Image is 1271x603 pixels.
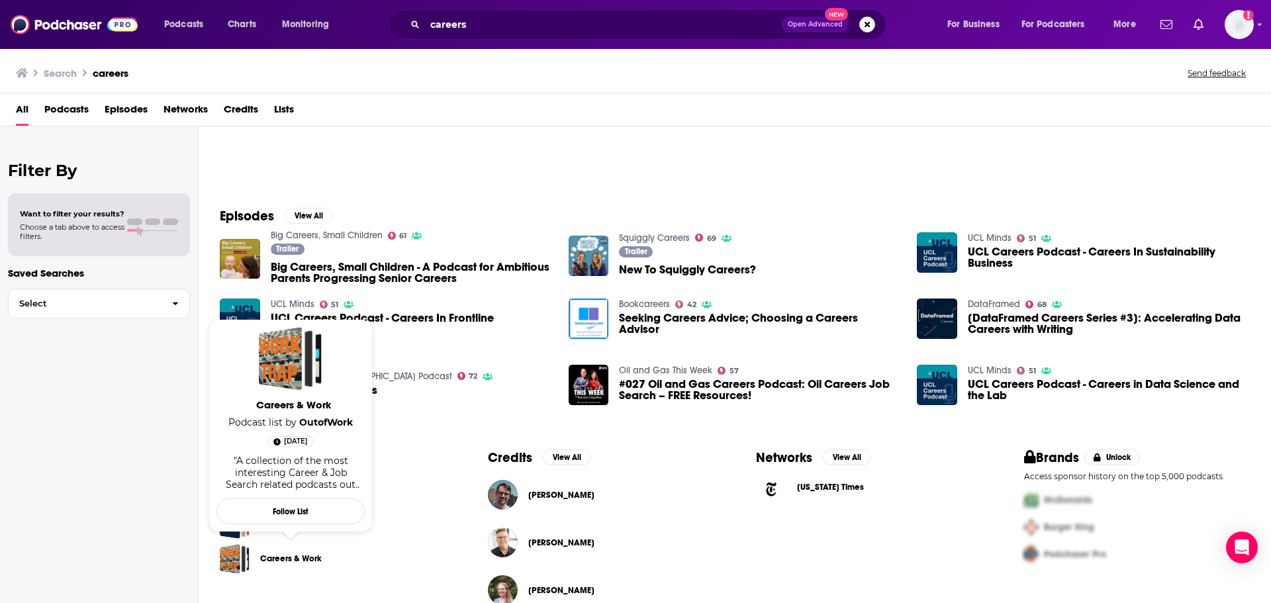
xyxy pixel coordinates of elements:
[219,14,264,35] a: Charts
[1037,302,1047,308] span: 68
[1044,522,1094,533] span: Burger King
[164,15,203,34] span: Podcasts
[756,474,786,504] img: New York Times logo
[687,302,696,308] span: 42
[917,232,957,273] img: UCL Careers Podcast - Careers In Sustainability Business
[695,234,716,242] a: 69
[224,99,258,126] a: Credits
[968,232,1012,244] a: UCL Minds
[569,365,609,405] img: #027 Oil and Gas Careers Podcast: Oil Careers Job Search – FREE Resources!
[707,236,716,242] span: 69
[93,67,128,79] h3: careers
[825,8,849,21] span: New
[1024,471,1250,481] p: Access sponsor history on the top 5,000 podcasts.
[259,327,322,391] span: Careers & Work
[1024,449,1079,466] h2: Brands
[756,449,871,466] a: NetworksView All
[938,14,1016,35] button: open menu
[1019,487,1044,514] img: First Pro Logo
[1113,15,1136,34] span: More
[569,299,609,339] a: Seeking Careers Advice; Choosing a Careers Advisor
[1184,68,1250,79] button: Send feedback
[488,474,714,516] button: Dan MasonDan Mason
[619,312,901,335] a: Seeking Careers Advice; Choosing a Careers Advisor
[274,99,294,126] span: Lists
[569,236,609,276] img: New To Squiggly Careers?
[1226,532,1258,563] div: Open Intercom Messenger
[1044,549,1106,560] span: Podchaser Pro
[528,490,594,500] span: [PERSON_NAME]
[528,585,594,596] a: Verena Hefti
[797,482,864,492] span: [US_STATE] Times
[388,232,407,240] a: 61
[8,289,190,318] button: Select
[271,371,452,382] a: Psychology In Seattle Podcast
[1013,14,1104,35] button: open menu
[220,544,250,574] a: Careers & Work
[401,9,899,40] div: Search podcasts, credits, & more...
[220,239,260,279] img: Big Careers, Small Children - A Podcast for Ambitious Parents Progressing Senior Careers
[619,379,901,401] span: #027 Oil and Gas Careers Podcast: Oil Careers Job Search – FREE Resources!
[1155,13,1178,36] a: Show notifications dropdown
[399,233,406,239] span: 61
[20,222,124,241] span: Choose a tab above to access filters.
[1017,234,1036,242] a: 51
[823,449,871,465] button: View All
[44,99,89,126] a: Podcasts
[543,449,590,465] button: View All
[271,299,314,310] a: UCL Minds
[271,261,553,284] a: Big Careers, Small Children - A Podcast for Ambitious Parents Progressing Senior Careers
[619,365,712,376] a: Oil and Gas This Week
[220,299,260,339] img: UCL Careers Podcast - Careers In Frontline Healthcare
[488,480,518,510] img: Dan Mason
[730,368,739,374] span: 57
[226,455,361,502] span: "A collection of the most interesting Career & Job Search related podcasts out there!"
[1021,15,1085,34] span: For Podcasters
[1019,541,1044,568] img: Third Pro Logo
[219,398,367,411] span: Careers & Work
[282,15,329,34] span: Monitoring
[155,14,220,35] button: open menu
[20,209,124,218] span: Want to filter your results?
[619,264,756,275] a: New To Squiggly Careers?
[260,551,322,566] a: Careers & Work
[8,267,190,279] p: Saved Searches
[8,161,190,180] h2: Filter By
[164,99,208,126] a: Networks
[273,14,346,35] button: open menu
[220,208,332,224] a: EpisodesView All
[968,312,1250,335] a: [DataFramed Careers Series #3]: Accelerating Data Careers with Writing
[488,528,518,557] img: Andrew Seaman
[968,246,1250,269] span: UCL Careers Podcast - Careers In Sustainability Business
[968,299,1020,310] a: DataFramed
[947,15,1000,34] span: For Business
[457,372,478,380] a: 72
[1029,368,1036,374] span: 51
[917,365,957,405] a: UCL Careers Podcast - Careers in Data Science and the Lab
[917,299,957,339] img: [DataFramed Careers Series #3]: Accelerating Data Careers with Writing
[1025,301,1047,308] a: 68
[625,248,647,255] span: Trailer
[284,435,308,448] span: [DATE]
[1188,13,1209,36] a: Show notifications dropdown
[1225,10,1254,39] span: Logged in as tfnewsroom
[968,379,1250,401] a: UCL Careers Podcast - Careers in Data Science and the Lab
[9,299,162,308] span: Select
[1017,367,1036,375] a: 51
[276,245,299,253] span: Trailer
[16,99,28,126] a: All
